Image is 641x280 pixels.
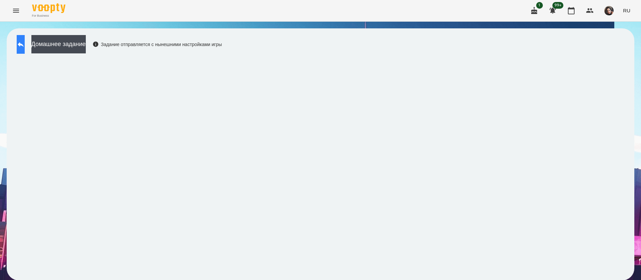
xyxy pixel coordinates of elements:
button: Menu [8,3,24,19]
img: 415cf204168fa55e927162f296ff3726.jpg [604,6,614,15]
span: 99+ [553,2,564,9]
span: For Business [32,14,65,18]
button: Домашнее задание [31,35,86,53]
span: RU [623,7,630,14]
img: Voopty Logo [32,3,65,13]
span: 1 [536,2,543,9]
div: Задание отправляется с нынешними настройками игры [92,41,222,48]
button: RU [620,4,633,17]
